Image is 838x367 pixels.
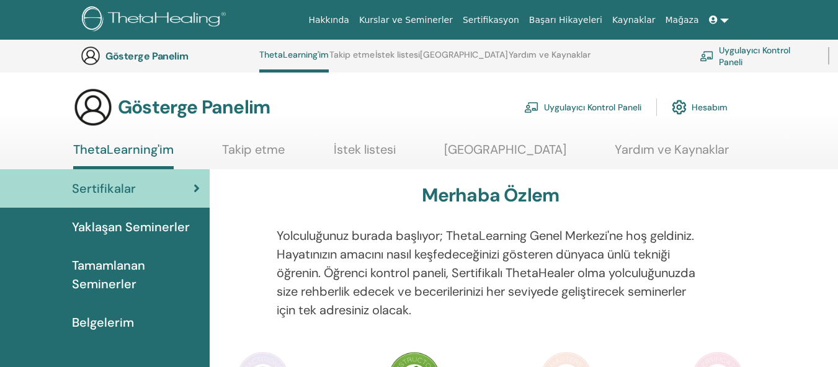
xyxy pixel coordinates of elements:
[375,49,420,60] font: İstek listesi
[422,183,559,207] font: Merhaba Özlem
[607,9,661,32] a: Kaynaklar
[105,50,188,63] font: Gösterge Panelim
[612,15,656,25] font: Kaynaklar
[82,6,230,34] img: logo.png
[444,141,566,157] font: [GEOGRAPHIC_DATA]
[420,49,508,60] font: [GEOGRAPHIC_DATA]
[72,180,136,197] font: Sertifikalar
[72,219,190,235] font: Yaklaşan Seminerler
[73,87,113,127] img: generic-user-icon.jpg
[529,15,602,25] font: Başarı Hikayeleri
[524,94,641,121] a: Uygulayıcı Kontrol Paneli
[672,94,728,121] a: Hesabım
[222,141,285,157] font: Takip etme
[72,257,145,292] font: Tamamlanan Seminerler
[615,142,729,166] a: Yardım ve Kaynaklar
[73,141,174,157] font: ThetaLearning'im
[524,9,607,32] a: Başarı Hikayeleri
[359,15,453,25] font: Kurslar ve Seminerler
[509,49,591,60] font: Yardım ve Kaynaklar
[81,46,100,66] img: generic-user-icon.jpg
[509,50,591,69] a: Yardım ve Kaynaklar
[719,45,790,68] font: Uygulayıcı Kontrol Paneli
[334,141,396,157] font: İstek listesi
[420,50,508,69] a: [GEOGRAPHIC_DATA]
[118,95,270,119] font: Gösterge Panelim
[72,314,134,330] font: Belgelerim
[700,51,714,61] img: chalkboard-teacher.svg
[73,142,174,169] a: ThetaLearning'im
[329,50,375,69] a: Takip etme
[660,9,703,32] a: Mağaza
[524,102,539,113] img: chalkboard-teacher.svg
[665,15,698,25] font: Mağaza
[277,228,695,318] font: Yolculuğunuz burada başlıyor; ThetaLearning Genel Merkezi'ne hoş geldiniz. Hayatınızın amacını na...
[259,49,329,60] font: ThetaLearning'im
[259,50,329,73] a: ThetaLearning'im
[544,102,641,113] font: Uygulayıcı Kontrol Paneli
[308,15,349,25] font: Hakkında
[444,142,566,166] a: [GEOGRAPHIC_DATA]
[375,50,420,69] a: İstek listesi
[334,142,396,166] a: İstek listesi
[222,142,285,166] a: Takip etme
[700,42,813,69] a: Uygulayıcı Kontrol Paneli
[329,49,375,60] font: Takip etme
[303,9,354,32] a: Hakkında
[615,141,729,157] font: Yardım ve Kaynaklar
[692,102,728,113] font: Hesabım
[458,9,524,32] a: Sertifikasyon
[354,9,458,32] a: Kurslar ve Seminerler
[672,97,687,118] img: cog.svg
[463,15,519,25] font: Sertifikasyon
